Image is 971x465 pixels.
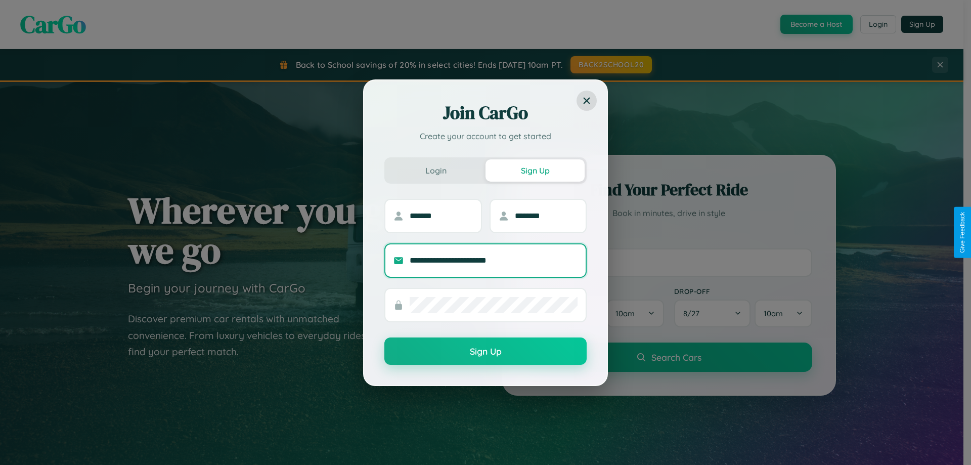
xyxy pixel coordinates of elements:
button: Sign Up [384,337,587,365]
h2: Join CarGo [384,101,587,125]
div: Give Feedback [959,212,966,253]
p: Create your account to get started [384,130,587,142]
button: Login [386,159,485,182]
button: Sign Up [485,159,585,182]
